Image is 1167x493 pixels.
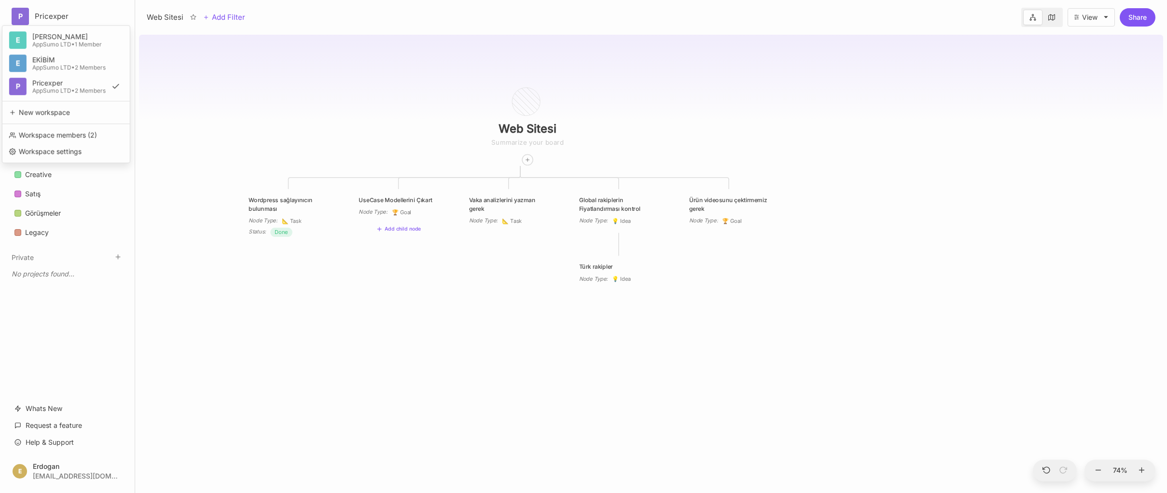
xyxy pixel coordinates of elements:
div: Node Type : [689,216,718,225]
div: Satış [25,188,41,200]
div: Node Type : [359,208,388,217]
span: Idea [612,275,631,284]
div: Node Type : [469,216,498,225]
span: Task [502,217,522,225]
span: Goal [722,217,741,225]
div: Görüşmeler [25,207,61,219]
i: 💡 [612,218,620,224]
div: New workspace [6,105,126,120]
i: 🏆 [392,209,400,216]
i: 🏆 [722,218,730,224]
div: Node Type : [249,216,278,225]
div: Status : [249,228,266,236]
span: Idea [612,217,631,225]
span: Task [282,217,302,225]
div: Workspace settings [6,144,126,159]
div: AppSumo LTD • 2 Members [32,88,106,94]
div: E [9,31,27,49]
div: Vaka analizlerini yazman gerek [469,196,549,213]
div: P [9,78,27,95]
span: Goal [392,208,411,217]
div: EKİBİM [32,56,105,64]
div: Legacy [25,227,49,238]
div: Pricexper [32,79,105,87]
div: AppSumo LTD • 1 Member [32,42,105,48]
div: UseCase Modellerini Çıkart [359,196,438,205]
div: Ürün videosunu çektirmemiz gerek [689,196,769,213]
i: 💡 [612,275,620,282]
div: Workspace [9,85,126,246]
div: Workspace members ( 2 ) [6,128,126,142]
span: Done [275,228,288,237]
div: Türk rakipler [579,262,659,271]
i: 📐 [502,218,510,224]
button: Add child node [376,226,421,233]
div: Node Type : [579,216,608,225]
div: Wordpress sağlayınıcın bulunması [249,196,328,213]
div: Node Type : [579,274,608,283]
div: AppSumo LTD • 2 Members [32,65,106,71]
div: E [9,55,27,72]
div: [PERSON_NAME] [32,33,105,41]
i: 📐 [282,218,290,224]
div: Creative [25,169,52,180]
div: Global rakiplerin Fiyatlandırması kontrol [579,196,659,213]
